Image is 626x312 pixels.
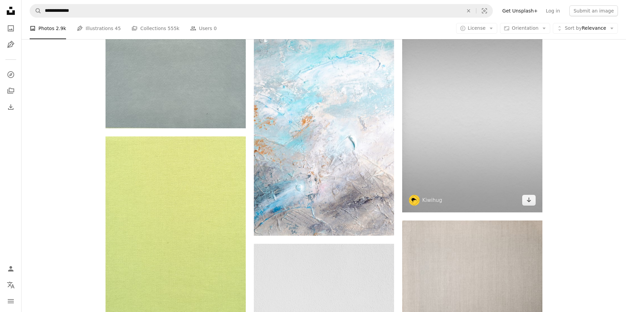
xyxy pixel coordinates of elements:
[106,239,246,245] a: a close up of a yellow cloth texture
[4,262,18,276] a: Log in / Sign up
[402,272,542,278] a: a white sheet of paper with a brown border
[409,195,420,206] img: Go to Kiwihug's profile
[131,18,179,39] a: Collections 555k
[4,278,18,292] button: Language
[402,14,542,212] img: white wall paint with black shadow
[4,294,18,308] button: Menu
[512,25,538,31] span: Orientation
[254,25,394,236] img: an abstract painting with blue and white colors
[4,84,18,98] a: Collections
[569,5,618,16] button: Submit an image
[500,23,550,34] button: Orientation
[4,38,18,51] a: Illustrations
[190,18,217,39] a: Users 0
[168,25,179,32] span: 555k
[456,23,498,34] button: License
[565,25,582,31] span: Sort by
[476,4,493,17] button: Visual search
[4,68,18,81] a: Explore
[542,5,564,16] a: Log in
[498,5,542,16] a: Get Unsplash+
[30,4,41,17] button: Search Unsplash
[254,127,394,133] a: an abstract painting with blue and white colors
[553,23,618,34] button: Sort byRelevance
[402,110,542,116] a: white wall paint with black shadow
[4,22,18,35] a: Photos
[468,25,486,31] span: License
[565,25,606,32] span: Relevance
[30,4,493,18] form: Find visuals sitewide
[77,18,121,39] a: Illustrations 45
[4,4,18,19] a: Home — Unsplash
[115,25,121,32] span: 45
[522,195,536,206] a: Download
[461,4,476,17] button: Clear
[4,100,18,114] a: Download History
[214,25,217,32] span: 0
[422,197,442,204] a: Kiwihug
